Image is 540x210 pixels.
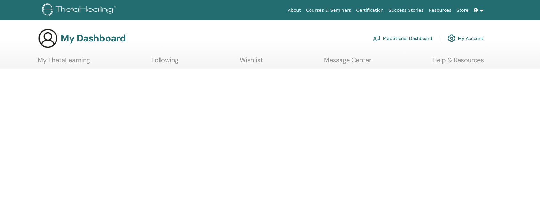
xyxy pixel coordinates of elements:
[454,4,471,16] a: Store
[426,4,454,16] a: Resources
[151,56,178,69] a: Following
[38,28,58,49] img: generic-user-icon.jpg
[386,4,426,16] a: Success Stories
[240,56,263,69] a: Wishlist
[324,56,371,69] a: Message Center
[42,3,118,18] img: logo.png
[304,4,354,16] a: Courses & Seminars
[432,56,484,69] a: Help & Resources
[448,31,483,45] a: My Account
[61,33,126,44] h3: My Dashboard
[448,33,455,44] img: cog.svg
[354,4,386,16] a: Certification
[285,4,303,16] a: About
[373,35,380,41] img: chalkboard-teacher.svg
[38,56,90,69] a: My ThetaLearning
[373,31,432,45] a: Practitioner Dashboard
